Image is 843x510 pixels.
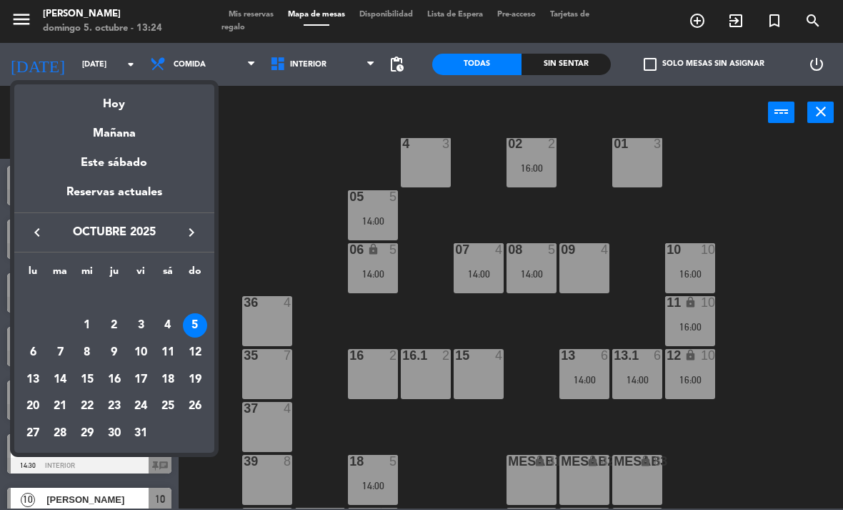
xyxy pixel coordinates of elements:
td: 28 de octubre de 2025 [46,420,74,447]
td: 25 de octubre de 2025 [154,393,181,421]
div: 18 [156,368,180,392]
td: 27 de octubre de 2025 [20,420,47,447]
div: 4 [156,313,180,338]
td: 17 de octubre de 2025 [127,366,154,393]
td: 22 de octubre de 2025 [74,393,101,421]
div: 2 [102,313,126,338]
td: 5 de octubre de 2025 [181,313,209,340]
td: 2 de octubre de 2025 [101,313,128,340]
td: 9 de octubre de 2025 [101,339,128,366]
div: 26 [183,395,207,419]
td: 1 de octubre de 2025 [74,313,101,340]
td: 8 de octubre de 2025 [74,339,101,366]
td: 18 de octubre de 2025 [154,366,181,393]
td: 20 de octubre de 2025 [20,393,47,421]
td: 16 de octubre de 2025 [101,366,128,393]
td: 13 de octubre de 2025 [20,366,47,393]
td: 12 de octubre de 2025 [181,339,209,366]
div: 15 [75,368,99,392]
div: 30 [102,421,126,446]
div: 19 [183,368,207,392]
div: 13 [21,368,45,392]
td: OCT. [20,285,209,313]
td: 7 de octubre de 2025 [46,339,74,366]
div: 29 [75,421,99,446]
div: 14 [48,368,72,392]
td: 11 de octubre de 2025 [154,339,181,366]
div: 12 [183,340,207,365]
span: octubre 2025 [50,223,179,242]
td: 21 de octubre de 2025 [46,393,74,421]
td: 14 de octubre de 2025 [46,366,74,393]
td: 29 de octubre de 2025 [74,420,101,447]
div: Este sábado [14,143,214,183]
td: 15 de octubre de 2025 [74,366,101,393]
div: 10 [129,340,153,365]
td: 3 de octubre de 2025 [127,313,154,340]
div: 21 [48,395,72,419]
div: 24 [129,395,153,419]
td: 19 de octubre de 2025 [181,366,209,393]
div: 1 [75,313,99,338]
div: 11 [156,340,180,365]
div: 28 [48,421,72,446]
button: keyboard_arrow_left [24,223,50,242]
th: jueves [101,263,128,285]
div: Reservas actuales [14,183,214,212]
td: 26 de octubre de 2025 [181,393,209,421]
div: 25 [156,395,180,419]
i: keyboard_arrow_right [183,224,200,241]
td: 30 de octubre de 2025 [101,420,128,447]
th: sábado [154,263,181,285]
th: miércoles [74,263,101,285]
div: 27 [21,421,45,446]
div: 6 [21,340,45,365]
td: 23 de octubre de 2025 [101,393,128,421]
button: keyboard_arrow_right [179,223,204,242]
div: 16 [102,368,126,392]
div: 17 [129,368,153,392]
div: 5 [183,313,207,338]
div: 7 [48,340,72,365]
div: 23 [102,395,126,419]
div: Mañana [14,114,214,143]
i: keyboard_arrow_left [29,224,46,241]
td: 10 de octubre de 2025 [127,339,154,366]
th: lunes [20,263,47,285]
div: Hoy [14,84,214,114]
div: 3 [129,313,153,338]
div: 9 [102,340,126,365]
td: 31 de octubre de 2025 [127,420,154,447]
th: domingo [181,263,209,285]
div: 22 [75,395,99,419]
td: 6 de octubre de 2025 [20,339,47,366]
th: martes [46,263,74,285]
th: viernes [127,263,154,285]
div: 8 [75,340,99,365]
td: 24 de octubre de 2025 [127,393,154,421]
div: 20 [21,395,45,419]
div: 31 [129,421,153,446]
td: 4 de octubre de 2025 [154,313,181,340]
